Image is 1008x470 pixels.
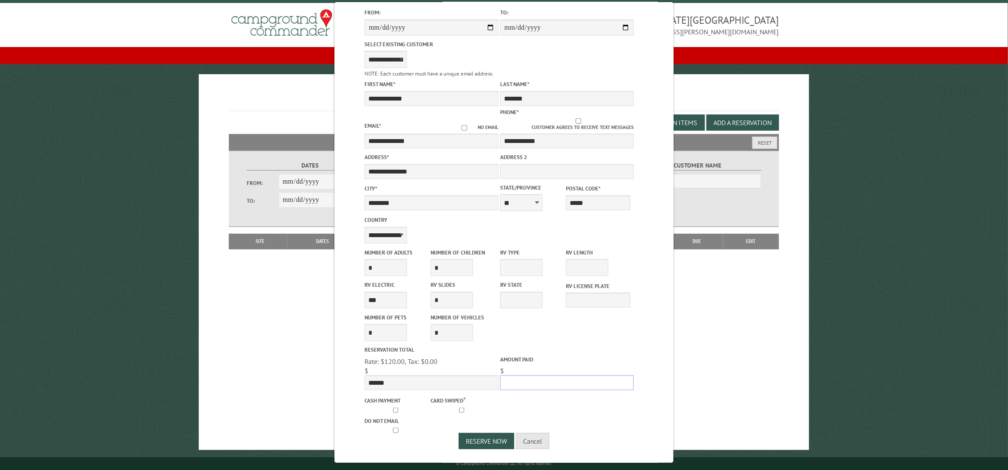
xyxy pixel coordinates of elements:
img: Campground Commander [229,6,335,39]
input: No email [451,125,478,131]
label: From: [365,8,498,17]
button: Reset [752,137,777,149]
label: Amount paid [500,355,634,364]
th: Due [671,234,723,249]
label: Phone [500,109,519,116]
label: Last Name [500,80,634,88]
label: State/Province [500,184,564,192]
label: Address [365,153,498,161]
label: Card swiped [431,395,495,405]
span: $ [365,366,368,375]
button: Reserve Now [459,433,514,449]
label: No email [451,124,498,131]
label: Country [365,216,498,224]
label: Do not email [365,417,429,425]
small: NOTE: Each customer must have a unique email address. [365,70,493,77]
label: RV Electric [365,281,429,289]
label: Number of Adults [365,249,429,257]
label: RV Length [566,249,630,257]
label: From: [247,179,278,187]
small: © Campground Commander LLC. All rights reserved. [456,461,552,466]
a: ? [463,396,465,402]
label: Number of Pets [365,313,429,322]
label: Customer Name [635,161,761,171]
label: Number of Vehicles [431,313,495,322]
label: First Name [365,80,498,88]
label: Number of Children [431,249,495,257]
label: Address 2 [500,153,634,161]
label: To: [500,8,634,17]
label: Postal Code [566,185,630,193]
label: RV License Plate [566,282,630,290]
label: Dates [247,161,373,171]
label: To: [247,197,278,205]
label: Email [365,122,381,129]
label: City [365,185,498,193]
th: Site [233,234,287,249]
h1: Reservations [229,88,779,111]
button: Add a Reservation [707,115,779,131]
button: Cancel [516,433,549,449]
label: RV Slides [431,281,495,289]
input: Customer agrees to receive text messages [523,118,634,124]
span: Rate: $120.00, Tax: $0.00 [365,357,437,366]
label: Reservation Total [365,346,498,354]
label: RV Type [500,249,564,257]
label: Customer agrees to receive text messages [500,118,634,131]
th: Edit [723,234,779,249]
label: Select existing customer [365,40,498,48]
th: Dates [287,234,358,249]
span: $ [500,366,504,375]
h2: Filters [229,134,779,150]
label: RV State [500,281,564,289]
label: Cash payment [365,397,429,405]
